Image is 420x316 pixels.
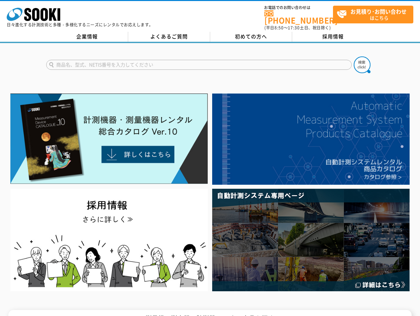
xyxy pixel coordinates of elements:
[10,94,208,184] img: Catalog Ver10
[212,189,410,291] img: 自動計測システム専用ページ
[288,25,300,31] span: 17:30
[354,56,370,73] img: btn_search.png
[46,60,352,70] input: 商品名、型式、NETIS番号を入力してください
[212,94,410,184] img: 自動計測システムカタログ
[337,6,413,23] span: はこちら
[235,33,267,40] span: 初めての方へ
[128,32,210,42] a: よくあるご質問
[210,32,292,42] a: 初めての方へ
[264,6,333,10] span: お電話でのお問い合わせは
[7,23,153,27] p: 日々進化する計測技術と多種・多様化するニーズにレンタルでお応えします。
[264,10,333,24] a: [PHONE_NUMBER]
[350,7,407,15] strong: お見積り･お問い合わせ
[274,25,284,31] span: 8:50
[46,32,128,42] a: 企業情報
[292,32,374,42] a: 採用情報
[333,6,413,23] a: お見積り･お問い合わせはこちら
[264,25,331,31] span: (平日 ～ 土日、祝日除く)
[10,189,208,291] img: SOOKI recruit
